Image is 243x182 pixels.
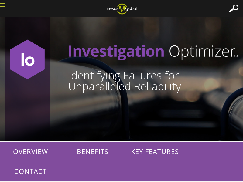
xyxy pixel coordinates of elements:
h1: Identifying Failures for Unparalleled Reliability [68,70,238,92]
p: KEY FEATURES [125,142,185,161]
img: InvOpthorizontal-no-icon [68,32,238,70]
img: Io [6,38,49,81]
p: BENEFITS [62,142,123,161]
img: ng_logo_web [102,2,141,16]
